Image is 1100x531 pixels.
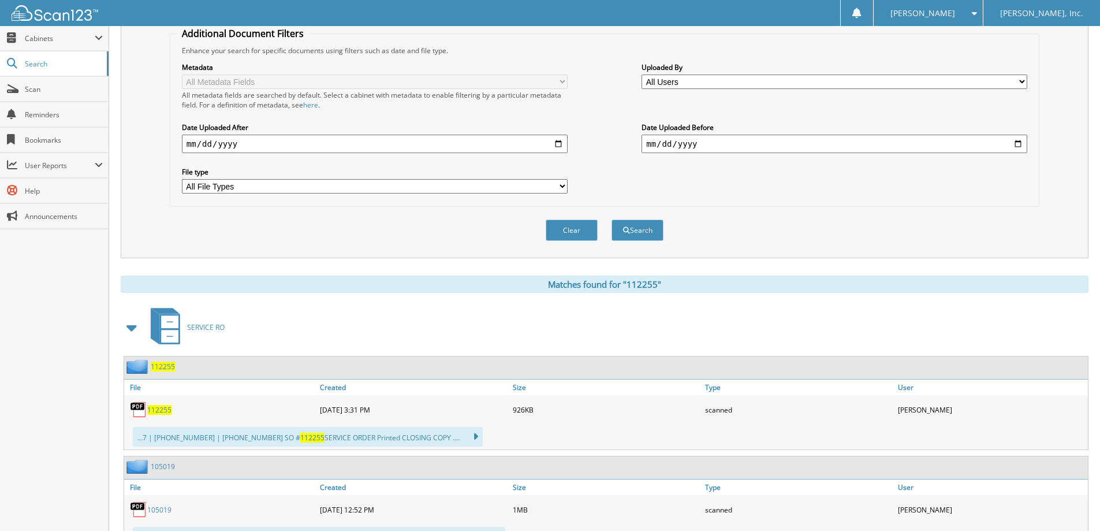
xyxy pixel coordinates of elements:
[133,427,483,447] div: ...7 | [PHONE_NUMBER] | [PHONE_NUMBER] SO # SERVICE ORDER Printed CLOSING COPY ....
[303,100,318,110] a: here
[121,276,1088,293] div: Matches found for "112255"
[176,46,1033,55] div: Enhance your search for specific documents using filters such as date and file type.
[151,462,175,471] a: 105019
[317,480,510,495] a: Created
[510,380,703,395] a: Size
[187,322,225,332] span: SERVICE RO
[890,10,955,17] span: [PERSON_NAME]
[702,498,895,521] div: scanned
[25,84,103,94] span: Scan
[130,501,147,518] img: PDF.png
[1042,476,1100,531] iframe: Chat Widget
[12,5,98,21] img: scan123-logo-white.svg
[147,505,171,515] a: 105019
[895,380,1088,395] a: User
[25,211,103,221] span: Announcements
[317,498,510,521] div: [DATE] 12:52 PM
[130,401,147,418] img: PDF.png
[546,220,598,241] button: Clear
[317,398,510,421] div: [DATE] 3:31 PM
[25,110,103,120] span: Reminders
[702,380,895,395] a: Type
[642,62,1027,72] label: Uploaded By
[642,122,1027,132] label: Date Uploaded Before
[151,362,175,372] a: 112255
[182,122,568,132] label: Date Uploaded After
[642,135,1027,153] input: end
[182,167,568,177] label: File type
[182,135,568,153] input: start
[510,498,703,521] div: 1MB
[895,398,1088,421] div: [PERSON_NAME]
[182,90,568,110] div: All metadata fields are searched by default. Select a cabinet with metadata to enable filtering b...
[702,398,895,421] div: scanned
[124,480,317,495] a: File
[300,433,325,443] span: 112255
[144,305,225,350] a: SERVICE RO
[895,498,1088,521] div: [PERSON_NAME]
[895,480,1088,495] a: User
[510,480,703,495] a: Size
[124,380,317,395] a: File
[702,480,895,495] a: Type
[182,62,568,72] label: Metadata
[611,220,663,241] button: Search
[1000,10,1083,17] span: [PERSON_NAME], Inc.
[25,161,95,170] span: User Reports
[25,59,101,69] span: Search
[25,34,95,43] span: Cabinets
[25,135,103,145] span: Bookmarks
[510,398,703,421] div: 926KB
[176,27,310,40] legend: Additional Document Filters
[25,186,103,196] span: Help
[126,459,151,474] img: folder2.png
[126,359,151,374] img: folder2.png
[317,380,510,395] a: Created
[147,405,171,415] a: 112255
